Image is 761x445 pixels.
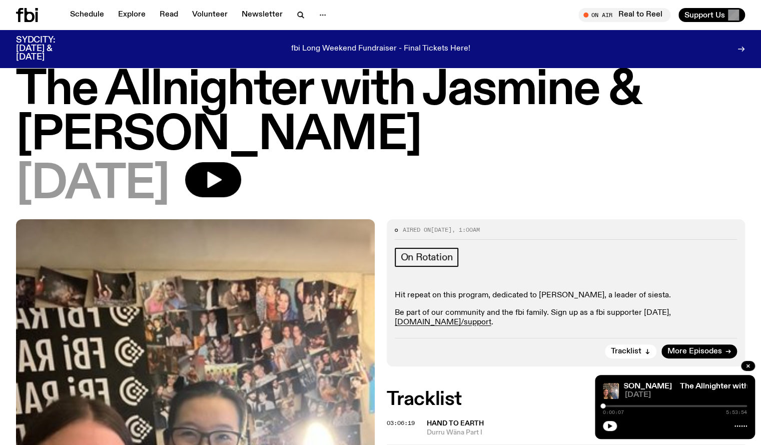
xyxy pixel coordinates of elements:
[431,226,452,234] span: [DATE]
[667,348,722,355] span: More Episodes
[236,8,289,22] a: Newsletter
[661,344,737,358] a: More Episodes
[387,420,415,426] button: 03:06:19
[154,8,184,22] a: Read
[387,390,745,408] h2: Tracklist
[497,382,672,390] a: The Allnighter with Jasmine & [PERSON_NAME]
[186,8,234,22] a: Volunteer
[625,391,747,399] span: [DATE]
[726,410,747,415] span: 5:53:54
[64,8,110,22] a: Schedule
[395,248,459,267] a: On Rotation
[291,45,470,54] p: fbi Long Weekend Fundraiser - Final Tickets Here!
[605,344,656,358] button: Tracklist
[427,420,484,427] span: Hand to Earth
[603,410,624,415] span: 0:00:07
[16,68,745,158] h1: The Allnighter with Jasmine & [PERSON_NAME]
[403,226,431,234] span: Aired on
[16,36,80,62] h3: SYDCITY: [DATE] & [DATE]
[684,11,725,20] span: Support Us
[395,291,737,300] p: Hit repeat on this program, dedicated to [PERSON_NAME], a leader of siesta.
[395,308,737,327] p: Be part of our community and the fbi family. Sign up as a fbi supporter [DATE], .
[578,8,670,22] button: On AirReal to Reel
[112,8,152,22] a: Explore
[427,428,658,437] span: Durru Wäna Part I
[16,162,169,207] span: [DATE]
[395,318,491,326] a: [DOMAIN_NAME]/support
[401,252,453,263] span: On Rotation
[611,348,641,355] span: Tracklist
[678,8,745,22] button: Support Us
[387,419,415,427] span: 03:06:19
[452,226,480,234] span: , 1:00am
